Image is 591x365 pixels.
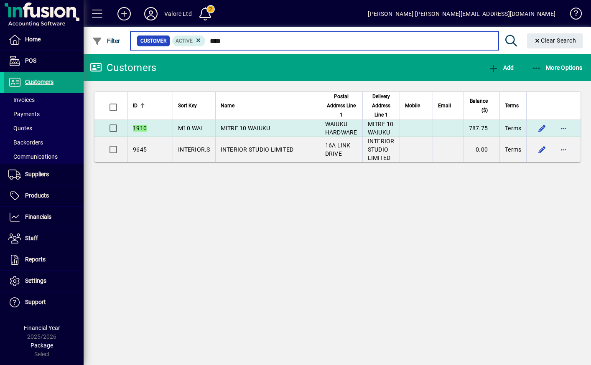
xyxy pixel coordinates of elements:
span: Reports [25,256,46,263]
span: Quotes [8,125,32,132]
span: Filter [92,38,120,44]
span: Customer [140,37,166,45]
span: Active [176,38,193,44]
button: Add [111,6,138,21]
button: Edit [535,122,548,135]
div: ID [133,101,147,110]
td: 0.00 [464,137,500,162]
a: Invoices [4,93,84,107]
span: Clear Search [534,37,576,44]
button: Filter [90,33,122,48]
span: Add [489,64,514,71]
button: Edit [535,143,548,156]
div: Mobile [405,101,428,110]
span: Backorders [8,139,43,146]
a: Support [4,292,84,313]
span: Invoices [8,96,35,103]
span: Terms [505,145,521,154]
button: Profile [138,6,164,21]
span: Postal Address Line 1 [325,92,357,119]
span: INTERIOR STUDIO LIMITED [221,146,294,153]
span: MITRE 10 WAIUKU [221,125,270,132]
a: Staff [4,228,84,249]
span: Delivery Address Line 1 [368,92,395,119]
a: Settings [4,271,84,291]
a: Knowledge Base [564,2,581,29]
span: Sort Key [178,101,197,110]
span: M10.WAI [178,125,203,132]
span: POS [25,57,36,64]
span: Package [31,342,53,349]
span: Financial Year [24,324,60,331]
a: Products [4,185,84,206]
span: Staff [25,235,38,241]
span: Suppliers [25,171,49,177]
span: 16A LINK DRIVE [325,142,351,157]
span: Terms [505,124,521,132]
span: Name [221,101,234,110]
a: Communications [4,150,84,164]
a: Payments [4,107,84,121]
td: 787.75 [464,120,500,137]
span: Settings [25,277,46,284]
span: Support [25,299,46,305]
span: MITRE 10 WAIUKU [368,121,394,136]
div: Email [438,101,459,110]
a: Reports [4,249,84,270]
span: Financials [25,213,51,220]
mat-chip: Activation Status: Active [172,35,206,46]
a: Quotes [4,121,84,135]
button: Add [487,60,516,75]
button: More Options [530,60,585,75]
div: Balance ($) [469,96,496,115]
span: WAIUKU HARDWARE [325,121,357,136]
span: Balance ($) [469,96,488,115]
em: 1910 [133,125,147,132]
span: Email [438,101,451,110]
button: More options [557,122,570,135]
span: ID [133,101,138,110]
div: Name [221,101,315,110]
span: Products [25,192,49,199]
a: Home [4,29,84,50]
span: Home [25,36,41,43]
a: POS [4,51,84,71]
span: INTERIOR.S [178,146,210,153]
span: Payments [8,111,40,117]
button: Clear [527,33,583,48]
span: Terms [505,101,519,110]
a: Financials [4,207,84,228]
button: More options [557,143,570,156]
span: Communications [8,153,58,160]
span: More Options [532,64,583,71]
a: Backorders [4,135,84,150]
div: Valore Ltd [164,7,192,20]
span: Customers [25,79,53,85]
a: Suppliers [4,164,84,185]
span: INTERIOR STUDIO LIMITED [368,138,395,161]
span: Mobile [405,101,420,110]
div: Customers [90,61,156,74]
span: 9645 [133,146,147,153]
div: [PERSON_NAME] [PERSON_NAME][EMAIL_ADDRESS][DOMAIN_NAME] [368,7,555,20]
